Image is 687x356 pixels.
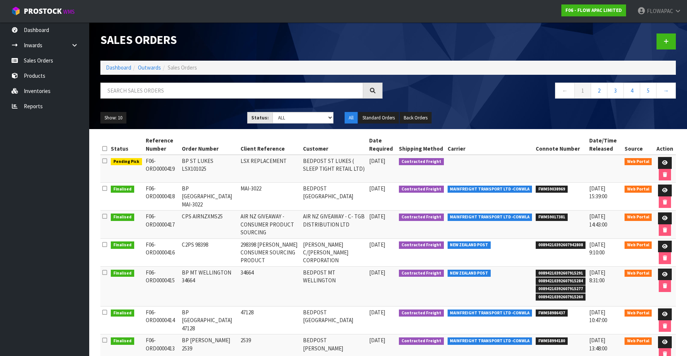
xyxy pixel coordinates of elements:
input: Search sales orders [100,83,363,99]
th: Order Number [180,135,239,155]
span: [DATE] 14:43:00 [589,213,607,228]
td: F06-ORD0000416 [144,238,180,266]
span: Finalised [111,186,134,193]
span: [DATE] 10:47:00 [589,309,607,324]
a: Outwards [138,64,161,71]
th: Date Required [367,135,397,155]
span: Web Portal [625,337,652,345]
a: 4 [623,83,640,99]
td: AIR NZ GIVEAWAY - C- TGB DISTRIBUTION LTD [301,211,367,238]
span: MAINFREIGHT TRANSPORT LTD -CONWLA [448,310,532,317]
span: Contracted Freight [399,241,444,249]
span: Contracted Freight [399,214,444,221]
th: Status [109,135,144,155]
td: BP [GEOGRAPHIC_DATA] 47128 [180,307,239,334]
td: 34664 [239,266,301,306]
span: Finalised [111,214,134,221]
span: Finalised [111,337,134,345]
td: F06-ORD0000418 [144,183,180,211]
span: 00894210392607915291 [536,270,586,277]
td: BP [GEOGRAPHIC_DATA] MAI-3022 [180,183,239,211]
th: Connote Number [534,135,587,155]
button: All [345,112,358,124]
span: FWM58994180 [536,337,568,345]
td: F06-ORD0000417 [144,211,180,238]
span: Contracted Freight [399,158,444,166]
a: ← [555,83,575,99]
td: 47128 [239,307,301,334]
button: Show: 10 [100,112,126,124]
td: 298398 [PERSON_NAME] CONSUMER SOURCING PRODUCT [239,238,301,266]
a: → [656,83,676,99]
td: BP MT WELLINGTON 34664 [180,266,239,306]
span: Contracted Freight [399,270,444,277]
span: [DATE] [369,309,385,316]
td: F06-ORD0000414 [144,307,180,334]
span: NEW ZEALAND POST [448,241,491,249]
th: Shipping Method [397,135,446,155]
td: BEDPOST [GEOGRAPHIC_DATA] [301,183,367,211]
button: Standard Orders [358,112,399,124]
td: MAI-3022 [239,183,301,211]
td: CPS AIRNZXMS25 [180,211,239,238]
td: AIR NZ GIVEAWAY - CONSUMER PRODUCT SOURCING [239,211,301,238]
span: Contracted Freight [399,337,444,345]
span: 00894210392607915277 [536,285,586,293]
span: Web Portal [625,310,652,317]
td: BP ST LUKES LSX101025 [180,155,239,183]
span: [DATE] [369,185,385,192]
td: [PERSON_NAME] C/[PERSON_NAME] CORPORATION [301,238,367,266]
a: 2 [591,83,607,99]
span: Contracted Freight [399,186,444,193]
th: Action [654,135,676,155]
th: Carrier [446,135,534,155]
span: Web Portal [625,241,652,249]
span: Web Portal [625,158,652,166]
span: [DATE] [369,213,385,220]
span: 00894210392607915260 [536,294,586,301]
td: BEDPOST ST LUKES ( SLEEP TIGHT RETAIL LTD) [301,155,367,183]
span: MAINFREIGHT TRANSPORT LTD -CONWLA [448,337,532,345]
span: [DATE] 13:48:00 [589,337,607,352]
span: FLOWAPAC [647,7,673,15]
span: [DATE] 9:10:00 [589,241,605,256]
td: F06-ORD0000415 [144,266,180,306]
td: BEDPOST [GEOGRAPHIC_DATA] [301,307,367,334]
span: FWM58986437 [536,310,568,317]
span: [DATE] [369,241,385,248]
a: Dashboard [106,64,131,71]
button: Back Orders [400,112,432,124]
span: Web Portal [625,186,652,193]
span: [DATE] 15:39:00 [589,185,607,200]
span: [DATE] 8:31:00 [589,269,605,284]
td: F06-ORD0000419 [144,155,180,183]
span: FWM59017381 [536,214,568,221]
td: BEDPOST MT WELLINGTON [301,266,367,306]
span: FWM59038969 [536,186,568,193]
span: Web Portal [625,270,652,277]
span: [DATE] [369,157,385,164]
span: 00894210392607942808 [536,241,586,249]
th: Client Reference [239,135,301,155]
span: Sales Orders [168,64,197,71]
span: Contracted Freight [399,310,444,317]
a: 3 [607,83,624,99]
span: NEW ZEALAND POST [448,270,491,277]
th: Source [623,135,654,155]
span: [DATE] [369,337,385,344]
span: MAINFREIGHT TRANSPORT LTD -CONWLA [448,214,532,221]
span: MAINFREIGHT TRANSPORT LTD -CONWLA [448,186,532,193]
th: Customer [301,135,367,155]
span: [DATE] [369,269,385,276]
td: C2PS 98398 [180,238,239,266]
a: 5 [640,83,657,99]
img: cube-alt.png [11,6,20,16]
td: LSX REPLACEMENT [239,155,301,183]
span: Finalised [111,310,134,317]
span: ProStock [24,6,62,16]
span: 00894210392607915284 [536,278,586,285]
strong: F06 - FLOW APAC LIMITED [565,7,622,13]
small: WMS [63,8,75,15]
span: Finalised [111,241,134,249]
span: Finalised [111,270,134,277]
